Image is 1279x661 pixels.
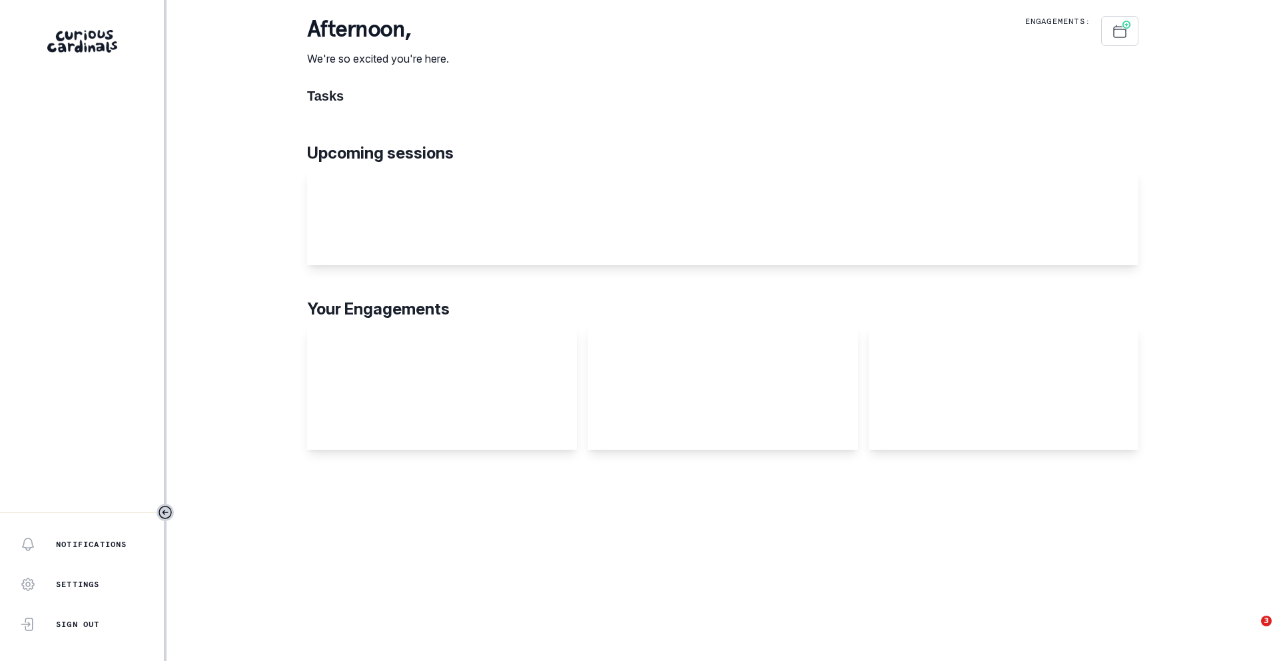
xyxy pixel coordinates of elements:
span: 3 [1261,616,1272,626]
button: Schedule Sessions [1101,16,1138,46]
p: Engagements: [1025,16,1090,27]
iframe: Intercom live chat [1234,616,1266,648]
p: Sign Out [56,619,100,630]
p: We're so excited you're here. [307,51,449,67]
p: Notifications [56,539,127,550]
button: Toggle sidebar [157,504,174,521]
p: afternoon , [307,16,449,43]
p: Settings [56,579,100,590]
p: Upcoming sessions [307,141,1138,165]
p: Your Engagements [307,297,1138,321]
img: Curious Cardinals Logo [47,30,117,53]
h1: Tasks [307,88,1138,104]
